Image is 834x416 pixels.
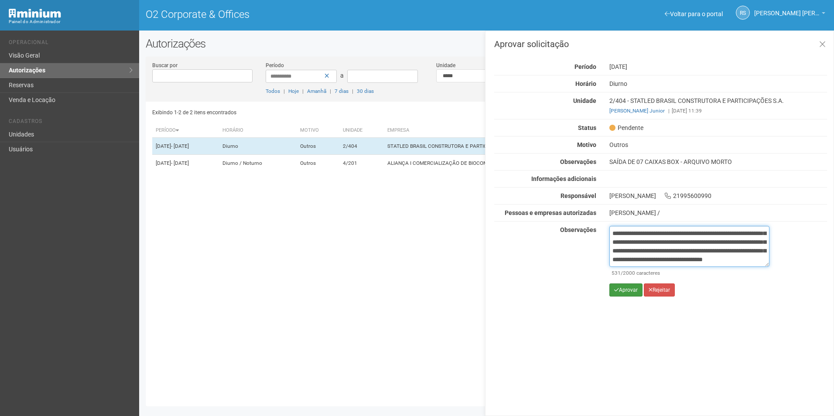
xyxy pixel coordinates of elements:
td: Diurno [219,138,297,155]
strong: Unidade [573,97,596,104]
strong: Observações [560,226,596,233]
span: | [352,88,353,94]
td: [DATE] [152,155,219,172]
span: a [340,72,344,79]
th: Período [152,123,219,138]
strong: Motivo [577,141,596,148]
span: Rayssa Soares Ribeiro [754,1,820,17]
div: [PERSON_NAME] 21995600990 [603,192,834,200]
li: Cadastros [9,118,133,127]
button: Aprovar [609,283,643,297]
div: [PERSON_NAME] / [609,209,827,217]
td: [DATE] [152,138,219,155]
strong: Período [574,63,596,70]
button: Rejeitar [644,283,675,297]
img: Minium [9,9,61,18]
span: | [284,88,285,94]
a: Hoje [288,88,299,94]
a: 7 dias [335,88,349,94]
label: Buscar por [152,61,178,69]
strong: Responsável [561,192,596,199]
span: - [DATE] [171,143,189,149]
label: Período [266,61,284,69]
a: Amanhã [307,88,326,94]
th: Motivo [297,123,339,138]
th: Empresa [384,123,629,138]
th: Horário [219,123,297,138]
strong: Observações [560,158,596,165]
strong: Pessoas e empresas autorizadas [505,209,596,216]
strong: Horário [575,80,596,87]
td: ALIANÇA I COMERCIALIZAÇÃO DE BIOCOMBUSTÍVEIS E ENE [384,155,629,172]
strong: Status [578,124,596,131]
td: Diurno / Noturno [219,155,297,172]
li: Operacional [9,39,133,48]
td: Outros [297,138,339,155]
a: Todos [266,88,280,94]
span: Pendente [609,124,643,132]
label: Unidade [436,61,455,69]
td: Outros [297,155,339,172]
div: Diurno [603,80,834,88]
h1: O2 Corporate & Offices [146,9,480,20]
div: Painel do Administrador [9,18,133,26]
a: Voltar para o portal [665,10,723,17]
div: SAÍDA DE 07 CAIXAS BOX - ARQUIVO MORTO [603,158,834,166]
span: - [DATE] [171,160,189,166]
span: | [330,88,331,94]
a: Fechar [813,35,831,54]
strong: Informações adicionais [531,175,596,182]
td: STATLED BRASIL CONSTRUTORA E PARTICIPAÇÕES S.A. [384,138,629,155]
div: [DATE] [603,63,834,71]
span: | [668,108,670,114]
a: [PERSON_NAME] [PERSON_NAME] [754,11,825,18]
td: 2/404 [339,138,384,155]
div: 2/404 - STATLED BRASIL CONSTRUTORA E PARTICIPAÇÕES S.A. [603,97,834,115]
a: [PERSON_NAME] Junior [609,108,665,114]
div: /2000 caracteres [612,269,767,277]
a: 30 dias [357,88,374,94]
div: [DATE] 11:39 [609,107,827,115]
h2: Autorizações [146,37,827,50]
span: | [302,88,304,94]
span: 531 [612,270,621,276]
div: Exibindo 1-2 de 2 itens encontrados [152,106,484,119]
h3: Aprovar solicitação [494,40,827,48]
td: 4/201 [339,155,384,172]
div: Outros [603,141,834,149]
a: RS [736,6,750,20]
th: Unidade [339,123,384,138]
